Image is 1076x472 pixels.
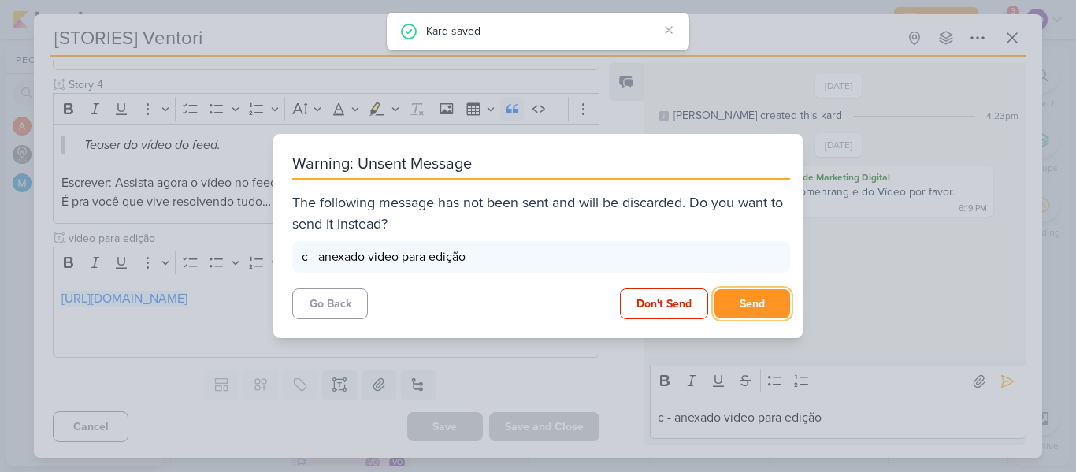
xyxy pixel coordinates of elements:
div: The following message has not been sent and will be discarded. Do you want to send it instead? [292,192,790,235]
div: Kard saved [426,22,658,39]
button: Don't Send [620,288,708,319]
p: c - anexado video para edição [302,247,781,266]
button: Send [714,289,790,318]
div: Warning: Unsent Message [292,153,790,180]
